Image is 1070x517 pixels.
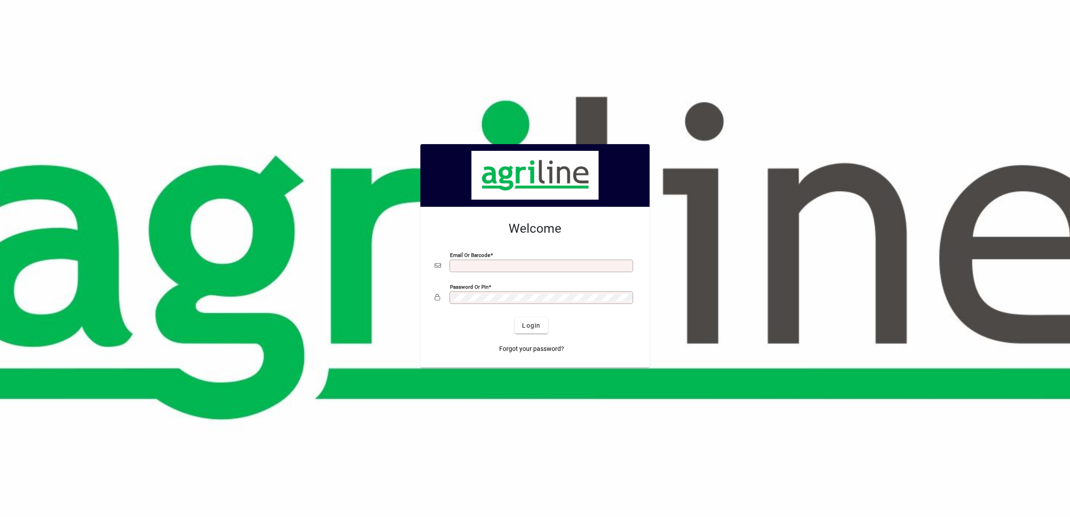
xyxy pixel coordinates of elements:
[499,344,564,354] span: Forgot your password?
[515,317,548,333] button: Login
[435,221,635,236] h2: Welcome
[522,321,540,330] span: Login
[450,252,490,258] mat-label: Email or Barcode
[450,284,488,290] mat-label: Password or Pin
[496,341,568,357] a: Forgot your password?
